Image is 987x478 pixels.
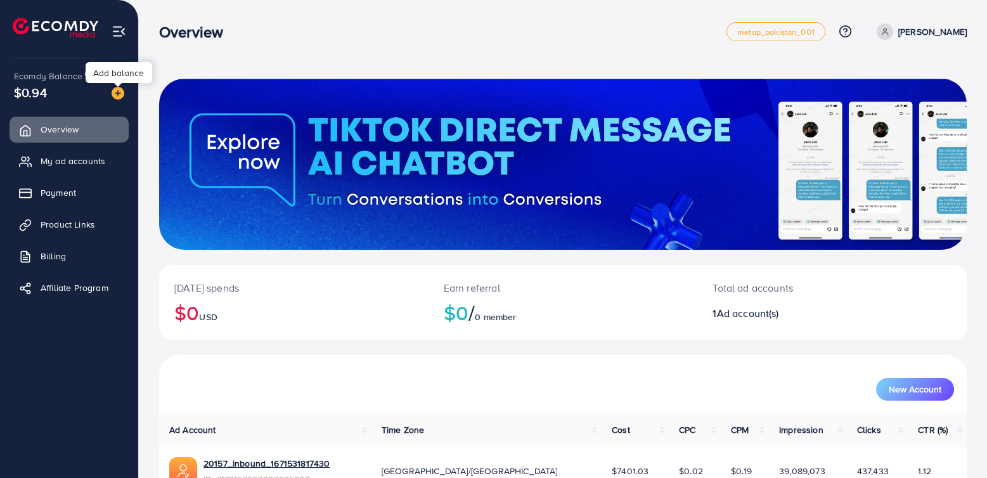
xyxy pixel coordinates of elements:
[174,300,413,325] h2: $0
[857,423,881,436] span: Clicks
[14,70,82,82] span: Ecomdy Balance
[889,385,941,394] span: New Account
[612,423,630,436] span: Cost
[612,465,648,477] span: $7401.03
[872,23,967,40] a: [PERSON_NAME]
[731,423,749,436] span: CPM
[713,307,884,320] h2: 1
[112,24,126,39] img: menu
[10,148,129,174] a: My ad accounts
[857,465,889,477] span: 437,433
[86,62,152,83] div: Add balance
[779,465,825,477] span: 39,089,073
[713,280,884,295] p: Total ad accounts
[933,421,977,468] iframe: Chat
[898,24,967,39] p: [PERSON_NAME]
[444,300,683,325] h2: $0
[174,280,413,295] p: [DATE] spends
[41,218,95,231] span: Product Links
[41,186,76,199] span: Payment
[169,423,216,436] span: Ad Account
[679,423,695,436] span: CPC
[41,123,79,136] span: Overview
[41,250,66,262] span: Billing
[918,423,948,436] span: CTR (%)
[679,465,703,477] span: $0.02
[382,423,424,436] span: Time Zone
[10,275,129,300] a: Affiliate Program
[10,180,129,205] a: Payment
[779,423,823,436] span: Impression
[918,465,931,477] span: 1.12
[475,311,516,323] span: 0 member
[444,280,683,295] p: Earn referral
[112,87,124,100] img: image
[382,465,558,477] span: [GEOGRAPHIC_DATA]/[GEOGRAPHIC_DATA]
[203,457,330,470] a: 20157_inbound_1671531817430
[41,155,105,167] span: My ad accounts
[10,243,129,269] a: Billing
[10,212,129,237] a: Product Links
[199,311,217,323] span: USD
[876,378,954,401] button: New Account
[737,28,815,36] span: metap_pakistan_001
[14,83,47,101] span: $0.94
[13,18,98,37] img: logo
[159,23,233,41] h3: Overview
[731,465,752,477] span: $0.19
[41,281,108,294] span: Affiliate Program
[726,22,825,41] a: metap_pakistan_001
[468,298,475,327] span: /
[716,306,778,320] span: Ad account(s)
[10,117,129,142] a: Overview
